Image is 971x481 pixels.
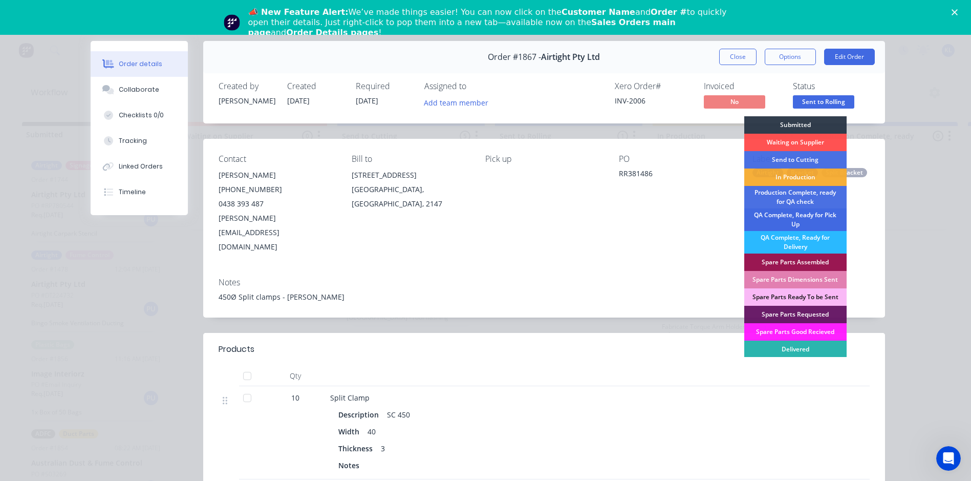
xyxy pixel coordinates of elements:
[119,136,147,145] div: Tracking
[744,231,847,254] div: QA Complete, Ready for Delivery
[356,96,378,106] span: [DATE]
[424,81,527,91] div: Assigned to
[287,96,310,106] span: [DATE]
[744,288,847,306] div: Spare Parts Ready To be Sent
[377,441,389,456] div: 3
[91,154,188,179] button: Linked Orders
[91,179,188,205] button: Timeline
[219,211,336,254] div: [PERSON_NAME][EMAIL_ADDRESS][DOMAIN_NAME]
[352,168,469,182] div: [STREET_ADDRESS]
[338,441,377,456] div: Thickness
[219,154,336,164] div: Contact
[219,95,275,106] div: [PERSON_NAME]
[119,111,164,120] div: Checklists 0/0
[119,187,146,197] div: Timeline
[488,52,541,62] span: Order #1867 -
[793,95,854,111] button: Sent to Rolling
[824,49,875,65] button: Edit Order
[744,134,847,151] div: Waiting on Supplier
[248,7,349,17] b: 📣 New Feature Alert:
[363,424,380,439] div: 40
[651,7,687,17] b: Order #
[418,95,493,109] button: Add team member
[219,81,275,91] div: Created by
[338,424,363,439] div: Width
[91,102,188,128] button: Checklists 0/0
[291,392,299,403] span: 10
[704,95,765,108] span: No
[338,458,363,473] div: Notes
[224,14,240,31] img: Profile image for Team
[287,81,343,91] div: Created
[219,168,336,254] div: [PERSON_NAME][PHONE_NUMBER]0438 393 487[PERSON_NAME][EMAIL_ADDRESS][DOMAIN_NAME]
[330,393,370,403] span: Split Clamp
[219,278,870,287] div: Notes
[615,81,692,91] div: Xero Order #
[744,271,847,288] div: Spare Parts Dimensions Sent
[619,154,736,164] div: PO
[615,95,692,106] div: INV-2006
[704,81,781,91] div: Invoiced
[338,407,383,422] div: Description
[119,85,159,94] div: Collaborate
[265,366,326,386] div: Qty
[352,168,469,211] div: [STREET_ADDRESS][GEOGRAPHIC_DATA], [GEOGRAPHIC_DATA], 2147
[219,182,336,197] div: [PHONE_NUMBER]
[248,7,731,38] div: We’ve made things easier! You can now click on the and to quickly open their details. Just right-...
[744,208,847,231] div: QA Complete, Ready for Pick Up
[219,168,336,182] div: [PERSON_NAME]
[619,168,736,182] div: RR381486
[286,28,378,37] b: Order Details pages
[793,81,870,91] div: Status
[744,151,847,169] div: Send to Cutting
[744,116,847,134] div: Submitted
[744,186,847,208] div: Production Complete, ready for QA check
[424,95,494,109] button: Add team member
[248,17,676,37] b: Sales Orders main page
[356,81,412,91] div: Required
[765,49,816,65] button: Options
[352,182,469,211] div: [GEOGRAPHIC_DATA], [GEOGRAPHIC_DATA], 2147
[219,291,870,302] div: 450Ø Split clamps - [PERSON_NAME]
[744,323,847,341] div: Spare Parts Good Recieved
[119,162,163,171] div: Linked Orders
[744,169,847,186] div: In Production
[119,59,162,69] div: Order details
[562,7,635,17] b: Customer Name
[352,154,469,164] div: Bill to
[219,343,254,355] div: Products
[793,95,854,108] span: Sent to Rolling
[541,52,600,62] span: Airtight Pty Ltd
[936,446,961,471] iframe: Intercom live chat
[719,49,757,65] button: Close
[744,254,847,271] div: Spare Parts Assembled
[744,341,847,358] div: Delivered
[485,154,602,164] div: Pick up
[91,128,188,154] button: Tracking
[952,9,962,15] div: Close
[383,407,414,422] div: SC 450
[91,77,188,102] button: Collaborate
[744,306,847,323] div: Spare Parts Requested
[91,51,188,77] button: Order details
[219,197,336,211] div: 0438 393 487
